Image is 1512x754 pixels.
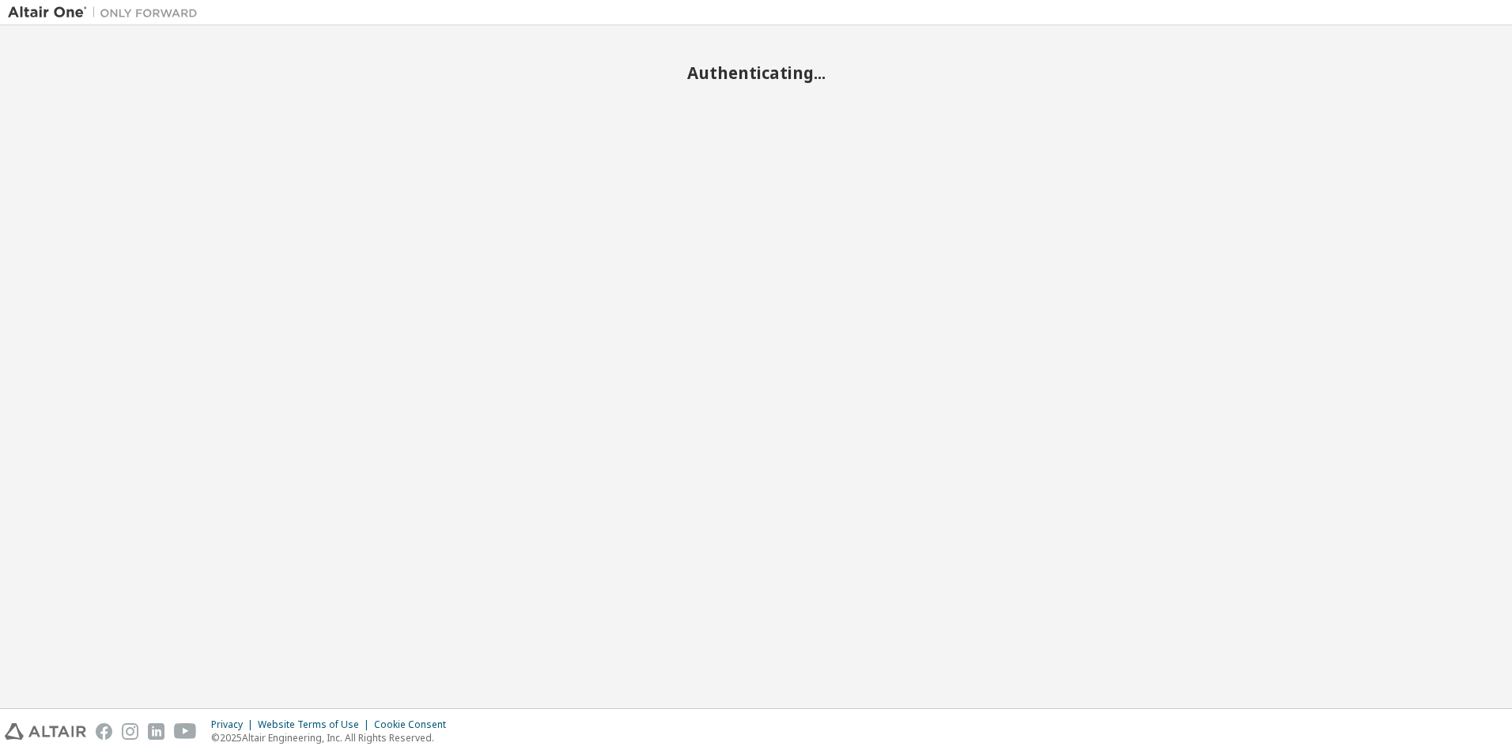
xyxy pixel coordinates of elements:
[8,5,206,21] img: Altair One
[211,718,258,731] div: Privacy
[174,723,197,740] img: youtube.svg
[122,723,138,740] img: instagram.svg
[8,62,1504,83] h2: Authenticating...
[148,723,164,740] img: linkedin.svg
[374,718,455,731] div: Cookie Consent
[5,723,86,740] img: altair_logo.svg
[211,731,455,745] p: © 2025 Altair Engineering, Inc. All Rights Reserved.
[258,718,374,731] div: Website Terms of Use
[96,723,112,740] img: facebook.svg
